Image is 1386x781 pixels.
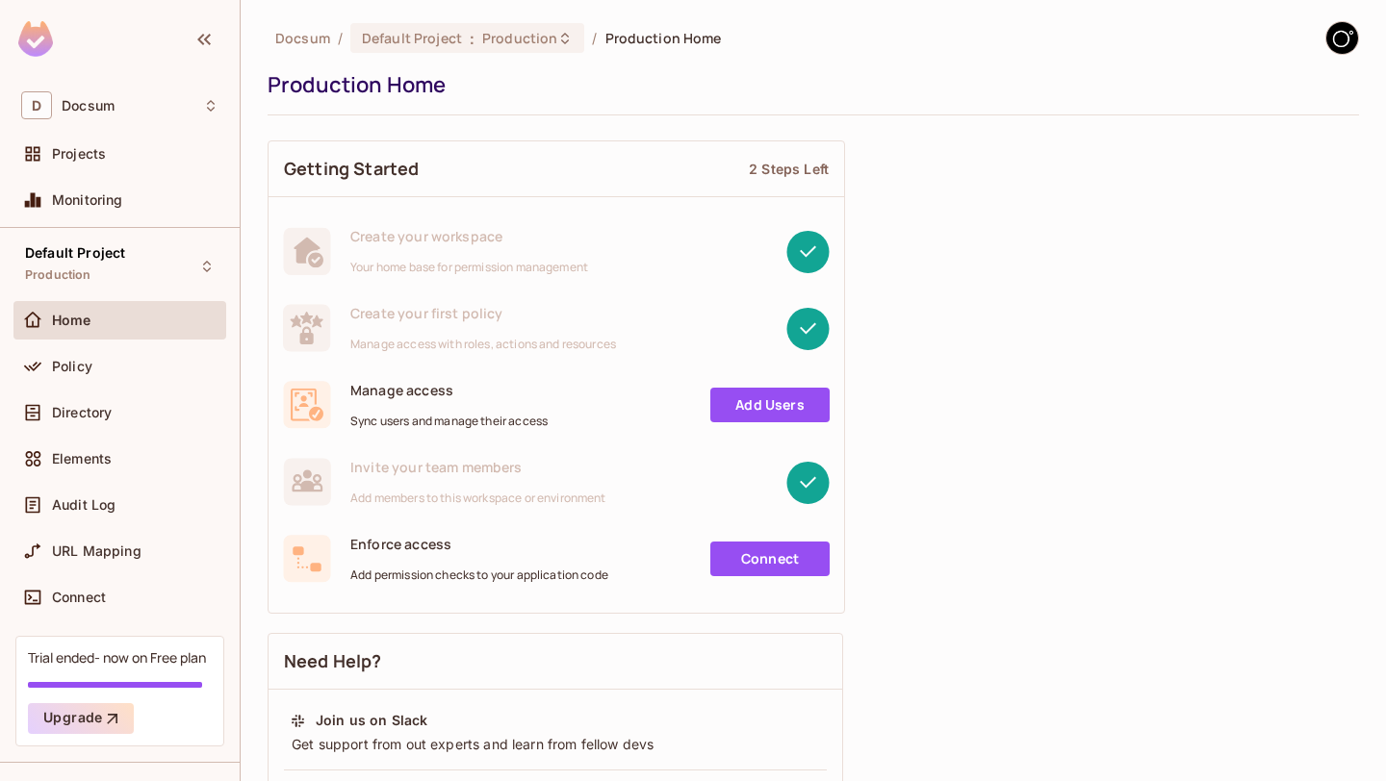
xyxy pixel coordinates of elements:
span: Your home base for permission management [350,260,588,275]
div: Get support from out experts and learn from fellow devs [290,735,821,754]
button: Upgrade [28,703,134,734]
span: Home [52,313,91,328]
li: / [338,29,343,47]
span: Workspace: Docsum [62,98,115,113]
span: Audit Log [52,497,115,513]
li: / [592,29,597,47]
span: Production Home [605,29,722,47]
div: Production Home [268,70,1349,99]
span: Need Help? [284,649,382,673]
span: URL Mapping [52,543,141,559]
span: Default Project [362,29,462,47]
span: Default Project [25,245,125,261]
span: Add members to this workspace or environment [350,491,606,506]
span: Create your workspace [350,227,588,245]
a: Add Users [710,388,830,422]
div: Join us on Slack [316,711,427,730]
span: Create your first policy [350,304,616,322]
img: GitStart-Docsum [1326,22,1358,54]
span: Monitoring [52,192,123,208]
span: Manage access with roles, actions and resources [350,337,616,352]
span: Production [25,267,91,283]
div: Trial ended- now on Free plan [28,648,206,667]
span: Production [482,29,557,47]
span: Policy [52,359,92,374]
span: Elements [52,451,112,466]
span: Connect [52,590,106,605]
span: Directory [52,405,112,420]
span: Sync users and manage their access [350,414,548,429]
span: Manage access [350,381,548,399]
span: : [469,31,475,46]
span: the active workspace [275,29,330,47]
span: Invite your team members [350,458,606,476]
div: 2 Steps Left [749,160,829,178]
span: Getting Started [284,157,419,181]
span: Projects [52,146,106,162]
span: Enforce access [350,535,608,553]
img: SReyMgAAAABJRU5ErkJggg== [18,21,53,57]
span: Add permission checks to your application code [350,567,608,583]
span: D [21,91,52,119]
a: Connect [710,542,830,576]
